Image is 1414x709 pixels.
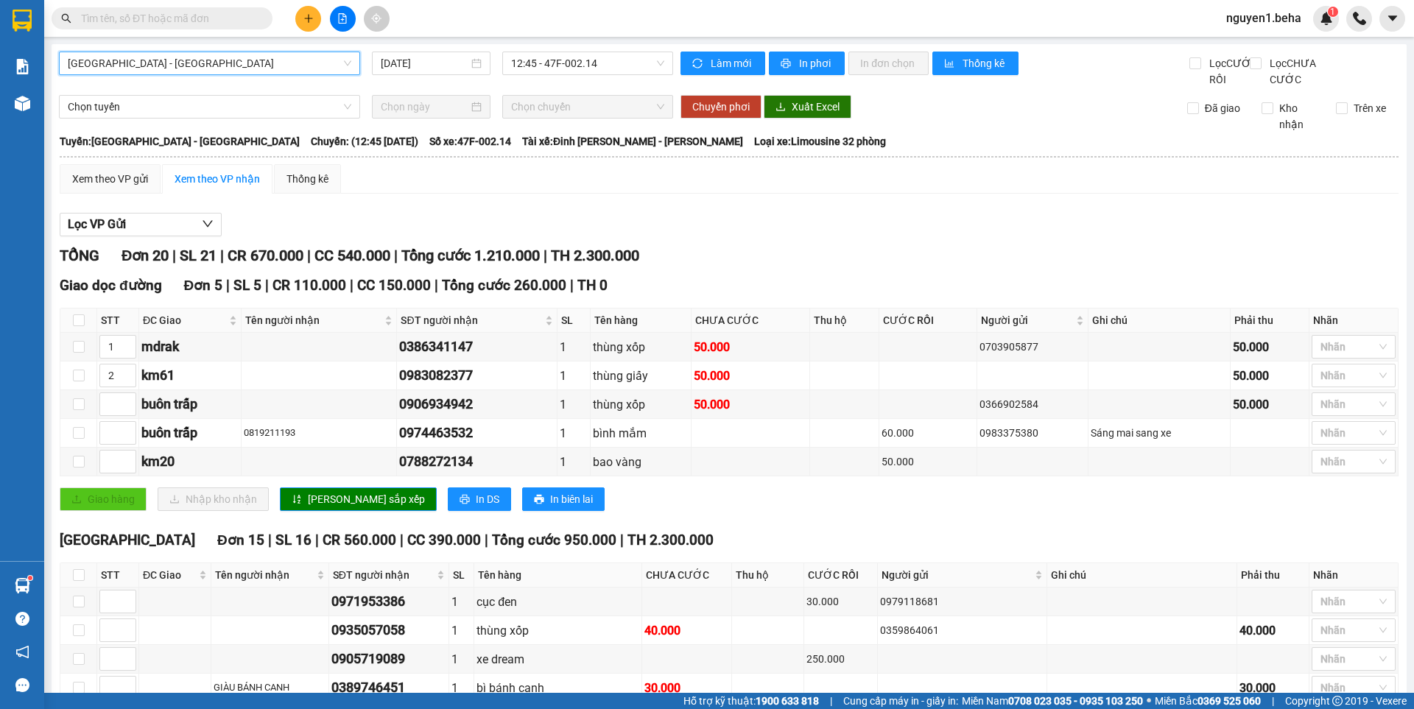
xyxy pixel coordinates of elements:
span: [GEOGRAPHIC_DATA] [60,532,195,548]
span: down [202,218,214,230]
span: question-circle [15,612,29,626]
div: Sáng mai sang xe [1091,425,1228,441]
span: aim [371,13,381,24]
span: | [265,277,269,294]
span: | [400,532,404,548]
span: CC 150.000 [357,277,431,294]
div: 0974463532 [399,423,554,443]
div: 1 [560,338,588,356]
div: 0971953386 [331,591,447,612]
span: | [220,247,224,264]
td: 0906934942 [397,390,557,419]
th: Thu hộ [732,563,804,588]
td: GIÀU BÁNH CANH [211,674,329,702]
div: Nhãn [1313,312,1394,328]
td: 0935057058 [329,616,450,645]
th: CHƯA CƯỚC [692,308,811,333]
span: Chuyến: (12:45 [DATE]) [311,133,418,149]
span: Tổng cước 950.000 [492,532,616,548]
span: bar-chart [944,58,957,70]
strong: 0369 525 060 [1197,695,1261,707]
b: Tuyến: [GEOGRAPHIC_DATA] - [GEOGRAPHIC_DATA] [60,135,300,147]
div: 60.000 [882,425,975,441]
th: STT [97,308,139,333]
span: nguyen1.beha [1214,9,1313,27]
span: CR 560.000 [323,532,396,548]
input: Tìm tên, số ĐT hoặc mã đơn [81,10,255,27]
div: 1 [451,593,471,611]
button: downloadNhập kho nhận [158,487,269,511]
div: 50.000 [1233,395,1306,414]
span: | [435,277,438,294]
div: bì bánh canh [476,679,639,697]
td: 0819211193 [242,419,398,448]
th: Tên hàng [474,563,641,588]
button: bar-chartThống kê [932,52,1019,75]
th: CƯỚC RỒI [804,563,879,588]
span: copyright [1332,696,1343,706]
span: | [485,532,488,548]
span: caret-down [1386,12,1399,25]
span: Tổng cước 260.000 [442,277,566,294]
span: search [61,13,71,24]
div: Xem theo VP gửi [72,171,148,187]
span: | [620,532,624,548]
div: thùng xốp [593,395,689,414]
span: | [394,247,398,264]
button: In đơn chọn [848,52,929,75]
div: cục đen [476,593,639,611]
div: 40.000 [644,621,729,640]
button: aim [364,6,390,32]
span: Tên người nhận [245,312,382,328]
div: 50.000 [694,367,808,385]
th: Tên hàng [591,308,692,333]
img: solution-icon [15,59,30,74]
div: 50.000 [694,395,808,414]
span: Hỗ trợ kỹ thuật: [683,693,819,709]
span: Người gửi [981,312,1072,328]
span: SĐT người nhận [333,567,435,583]
img: warehouse-icon [15,578,30,593]
span: SĐT người nhận [401,312,541,328]
span: 12:45 - 47F-002.14 [511,52,664,74]
button: printerIn phơi [769,52,845,75]
div: 50.000 [694,338,808,356]
div: 0905719089 [331,649,447,669]
span: Tên người nhận [215,567,314,583]
span: | [307,247,311,264]
div: thùng xốp [593,338,689,356]
span: Loại xe: Limousine 32 phòng [754,133,886,149]
span: Chọn chuyến [511,96,664,118]
td: 0788272134 [397,448,557,476]
div: Thống kê [286,171,328,187]
span: In DS [476,491,499,507]
span: Phú Yên - Đắk Lắk [68,52,351,74]
span: printer [460,494,470,506]
span: Lọc VP Gửi [68,215,126,233]
span: Tổng cước 1.210.000 [401,247,540,264]
span: ĐC Giao [143,567,196,583]
div: Nhãn [1313,567,1394,583]
sup: 1 [28,576,32,580]
span: Miền Nam [962,693,1143,709]
div: 1 [451,679,471,697]
span: | [570,277,574,294]
button: downloadXuất Excel [764,95,851,119]
div: 0983375380 [979,425,1085,441]
input: 12/10/2025 [381,55,468,71]
span: TỔNG [60,247,99,264]
span: | [544,247,547,264]
button: plus [295,6,321,32]
button: Lọc VP Gửi [60,213,222,236]
div: 0983082377 [399,365,554,386]
span: | [172,247,176,264]
div: 0389746451 [331,677,447,698]
span: TH 2.300.000 [627,532,714,548]
input: Chọn ngày [381,99,468,115]
div: km61 [141,365,239,386]
div: 1 [560,424,588,442]
span: Đơn 5 [184,277,223,294]
span: CR 110.000 [272,277,346,294]
div: 1 [560,367,588,385]
div: km20 [141,451,239,472]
